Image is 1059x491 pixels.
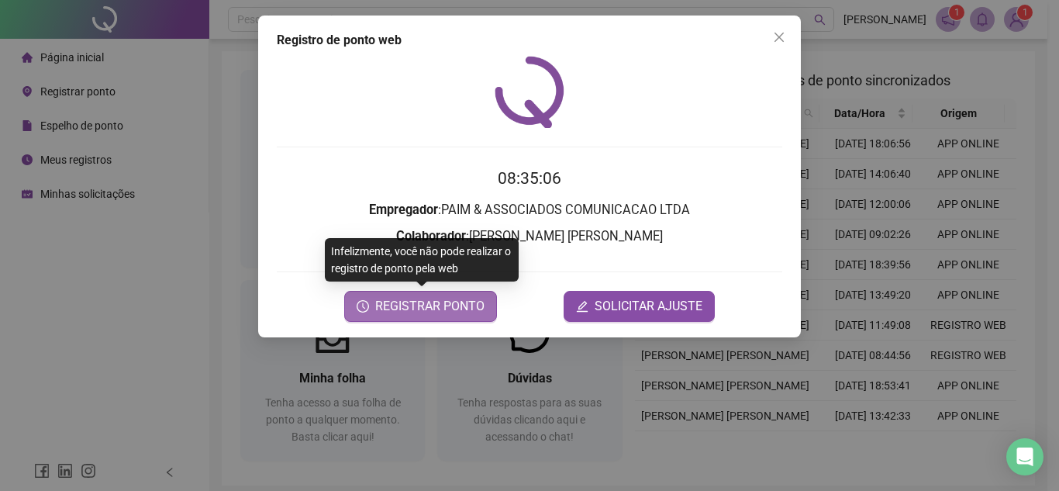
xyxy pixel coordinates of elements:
img: QRPoint [495,56,564,128]
div: Infelizmente, você não pode realizar o registro de ponto pela web [325,238,519,282]
button: Close [767,25,792,50]
h3: : PAIM & ASSOCIADOS COMUNICACAO LTDA [277,200,782,220]
span: SOLICITAR AJUSTE [595,297,702,316]
span: clock-circle [357,300,369,313]
strong: Empregador [369,202,438,217]
span: close [773,31,785,43]
div: Open Intercom Messenger [1006,438,1043,475]
div: Registro de ponto web [277,31,782,50]
span: edit [576,300,588,313]
h3: : [PERSON_NAME] [PERSON_NAME] [277,226,782,247]
button: editSOLICITAR AJUSTE [564,291,715,322]
span: REGISTRAR PONTO [375,297,485,316]
button: REGISTRAR PONTO [344,291,497,322]
time: 08:35:06 [498,169,561,188]
strong: Colaborador [396,229,466,244]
